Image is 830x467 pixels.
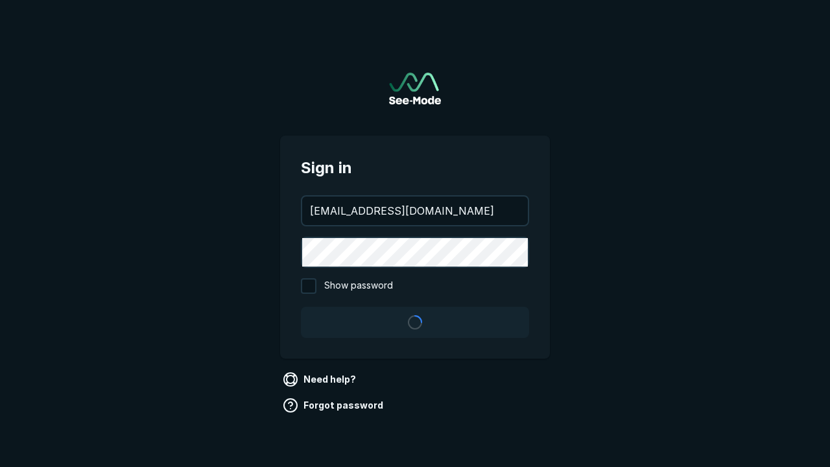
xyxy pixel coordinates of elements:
span: Sign in [301,156,529,180]
a: Forgot password [280,395,388,416]
a: Go to sign in [389,73,441,104]
input: your@email.com [302,197,528,225]
span: Show password [324,278,393,294]
img: See-Mode Logo [389,73,441,104]
a: Need help? [280,369,361,390]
